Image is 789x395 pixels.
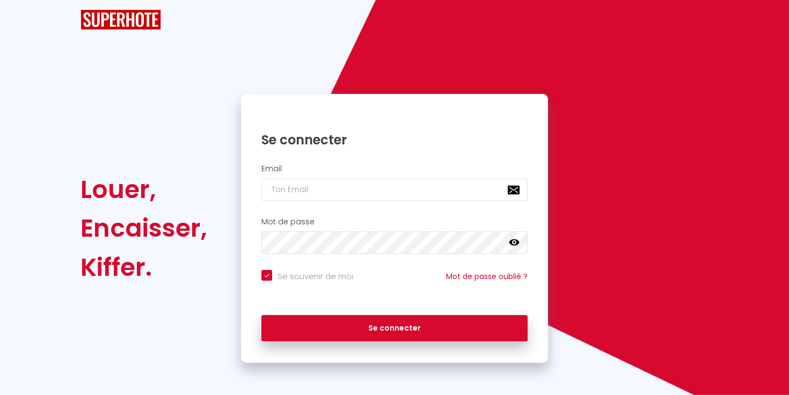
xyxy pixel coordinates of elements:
[261,179,528,201] input: Ton Email
[81,170,207,209] div: Louer,
[81,10,161,30] img: SuperHote logo
[81,248,207,287] div: Kiffer.
[81,209,207,247] div: Encaisser,
[446,271,528,282] a: Mot de passe oublié ?
[261,315,528,342] button: Se connecter
[261,131,528,148] h1: Se connecter
[261,164,528,173] h2: Email
[261,217,528,226] h2: Mot de passe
